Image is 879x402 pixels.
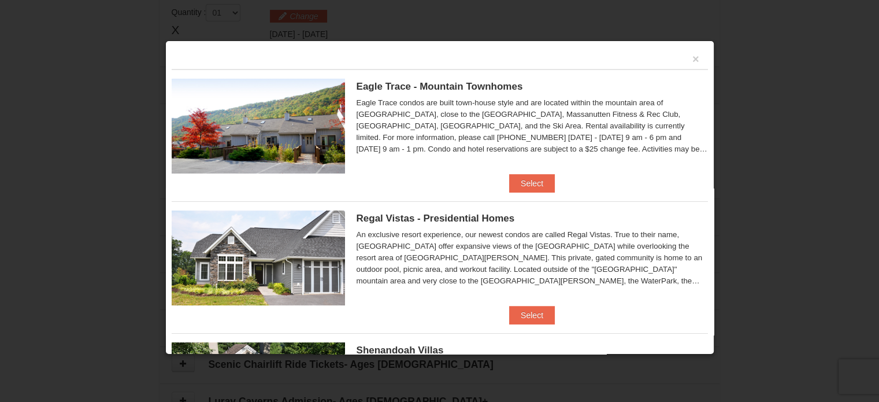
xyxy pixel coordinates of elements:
img: 19218983-1-9b289e55.jpg [172,79,345,174]
div: Eagle Trace condos are built town-house style and are located within the mountain area of [GEOGRA... [357,97,708,155]
span: Shenandoah Villas [357,345,444,356]
button: Select [509,174,555,193]
img: 19218991-1-902409a9.jpg [172,211,345,305]
button: Select [509,306,555,324]
div: An exclusive resort experience, our newest condos are called Regal Vistas. True to their name, [G... [357,229,708,287]
span: Eagle Trace - Mountain Townhomes [357,81,523,92]
button: × [692,53,699,65]
span: Regal Vistas - Presidential Homes [357,213,515,224]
